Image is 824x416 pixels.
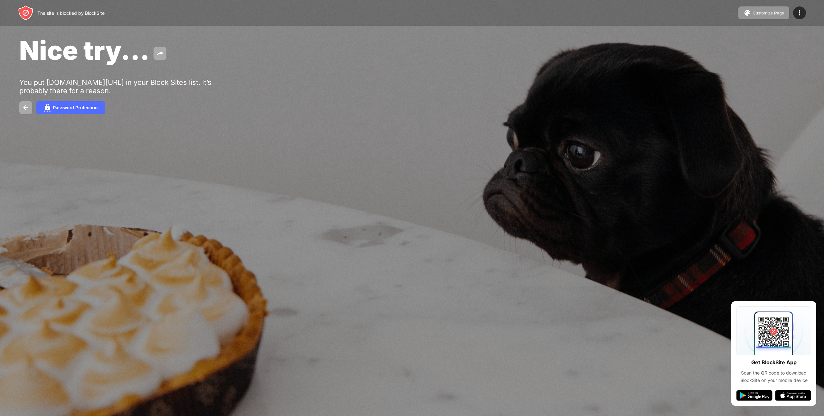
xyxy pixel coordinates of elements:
img: pallet.svg [744,9,751,17]
img: app-store.svg [775,390,811,401]
div: Password Protection [53,105,98,110]
div: Customize Page [753,11,784,15]
div: Scan the QR code to download BlockSite on your mobile device [736,369,811,384]
img: qrcode.svg [736,306,811,355]
span: Nice try... [19,35,150,66]
img: back.svg [22,104,30,112]
button: Customize Page [738,6,789,19]
div: Get BlockSite App [751,358,797,367]
img: share.svg [156,50,164,57]
img: google-play.svg [736,390,772,401]
img: password.svg [44,104,51,112]
div: You put [DOMAIN_NAME][URL] in your Block Sites list. It’s probably there for a reason. [19,78,218,95]
button: Password Protection [36,101,105,114]
div: The site is blocked by BlockSite [37,10,105,16]
img: menu-icon.svg [796,9,803,17]
img: header-logo.svg [18,5,33,21]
